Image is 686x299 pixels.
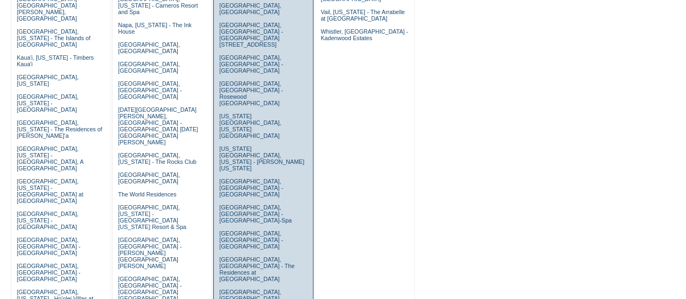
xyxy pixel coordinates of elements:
[17,145,84,171] a: [GEOGRAPHIC_DATA], [US_STATE] - [GEOGRAPHIC_DATA], A [GEOGRAPHIC_DATA]
[118,41,180,54] a: [GEOGRAPHIC_DATA], [GEOGRAPHIC_DATA]
[17,119,102,139] a: [GEOGRAPHIC_DATA], [US_STATE] - The Residences of [PERSON_NAME]'a
[17,178,84,204] a: [GEOGRAPHIC_DATA], [US_STATE] - [GEOGRAPHIC_DATA] at [GEOGRAPHIC_DATA]
[219,113,281,139] a: [US_STATE][GEOGRAPHIC_DATA], [US_STATE][GEOGRAPHIC_DATA]
[118,80,182,100] a: [GEOGRAPHIC_DATA], [GEOGRAPHIC_DATA] - [GEOGRAPHIC_DATA]
[17,54,94,67] a: Kaua'i, [US_STATE] - Timbers Kaua'i
[219,145,304,171] a: [US_STATE][GEOGRAPHIC_DATA], [US_STATE] - [PERSON_NAME] [US_STATE]
[17,74,79,87] a: [GEOGRAPHIC_DATA], [US_STATE]
[219,54,283,74] a: [GEOGRAPHIC_DATA], [GEOGRAPHIC_DATA] - [GEOGRAPHIC_DATA]
[118,171,180,185] a: [GEOGRAPHIC_DATA], [GEOGRAPHIC_DATA]
[219,230,283,250] a: [GEOGRAPHIC_DATA], [GEOGRAPHIC_DATA] - [GEOGRAPHIC_DATA]
[17,93,79,113] a: [GEOGRAPHIC_DATA], [US_STATE] - [GEOGRAPHIC_DATA]
[17,28,91,48] a: [GEOGRAPHIC_DATA], [US_STATE] - The Islands of [GEOGRAPHIC_DATA]
[118,237,182,269] a: [GEOGRAPHIC_DATA], [GEOGRAPHIC_DATA] - [PERSON_NAME][GEOGRAPHIC_DATA][PERSON_NAME]
[17,211,79,230] a: [GEOGRAPHIC_DATA], [US_STATE] - [GEOGRAPHIC_DATA]
[118,106,198,145] a: [DATE][GEOGRAPHIC_DATA][PERSON_NAME], [GEOGRAPHIC_DATA] - [GEOGRAPHIC_DATA] [DATE][GEOGRAPHIC_DAT...
[219,80,283,106] a: [GEOGRAPHIC_DATA], [GEOGRAPHIC_DATA] - Rosewood [GEOGRAPHIC_DATA]
[219,204,291,224] a: [GEOGRAPHIC_DATA], [GEOGRAPHIC_DATA] - [GEOGRAPHIC_DATA]-Spa
[118,22,192,35] a: Napa, [US_STATE] - The Ink House
[118,61,180,74] a: [GEOGRAPHIC_DATA], [GEOGRAPHIC_DATA]
[118,204,187,230] a: [GEOGRAPHIC_DATA], [US_STATE] - [GEOGRAPHIC_DATA] [US_STATE] Resort & Spa
[17,237,80,256] a: [GEOGRAPHIC_DATA], [GEOGRAPHIC_DATA] - [GEOGRAPHIC_DATA]
[219,256,294,282] a: [GEOGRAPHIC_DATA], [GEOGRAPHIC_DATA] - The Residences at [GEOGRAPHIC_DATA]
[320,28,408,41] a: Whistler, [GEOGRAPHIC_DATA] - Kadenwood Estates
[118,191,177,198] a: The World Residences
[320,9,405,22] a: Vail, [US_STATE] - The Arrabelle at [GEOGRAPHIC_DATA]
[17,263,80,282] a: [GEOGRAPHIC_DATA], [GEOGRAPHIC_DATA] - [GEOGRAPHIC_DATA]
[118,152,197,165] a: [GEOGRAPHIC_DATA], [US_STATE] - The Rocks Club
[219,22,283,48] a: [GEOGRAPHIC_DATA], [GEOGRAPHIC_DATA] - [GEOGRAPHIC_DATA][STREET_ADDRESS]
[219,178,283,198] a: [GEOGRAPHIC_DATA], [GEOGRAPHIC_DATA] - [GEOGRAPHIC_DATA]
[219,2,281,15] a: [GEOGRAPHIC_DATA], [GEOGRAPHIC_DATA]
